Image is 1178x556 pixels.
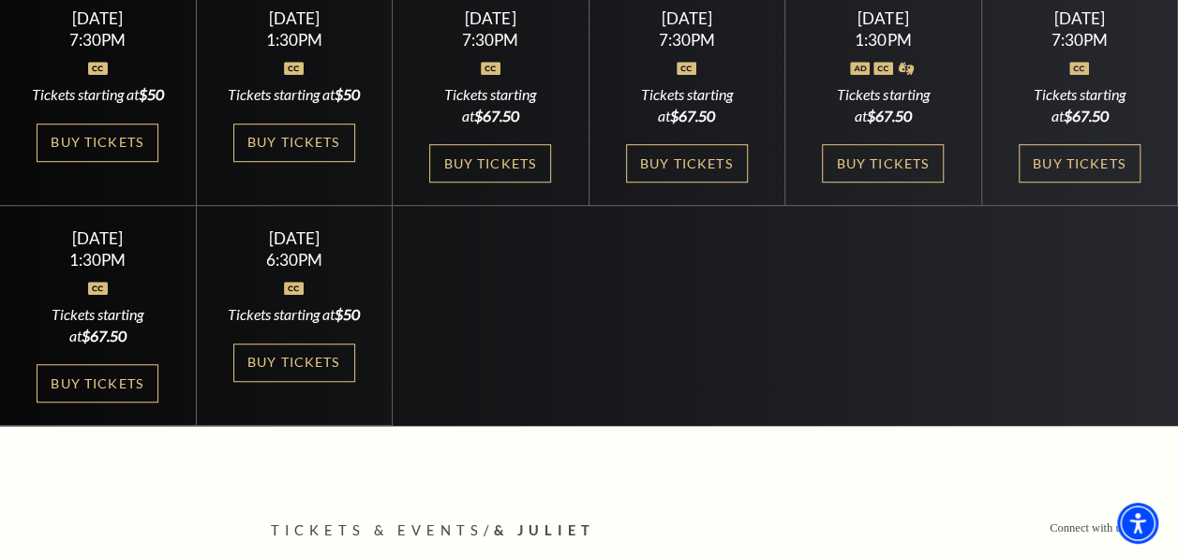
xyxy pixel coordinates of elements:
[822,144,944,183] a: Buy Tickets
[218,84,369,105] div: Tickets starting at
[415,32,566,48] div: 7:30PM
[22,228,173,248] div: [DATE]
[1117,503,1158,544] div: Accessibility Menu
[1004,32,1155,48] div: 7:30PM
[626,144,748,183] a: Buy Tickets
[670,107,715,124] span: $67.50
[1019,144,1141,183] a: Buy Tickets
[139,85,164,103] span: $50
[22,84,173,105] div: Tickets starting at
[233,344,355,382] a: Buy Tickets
[415,84,566,126] div: Tickets starting at
[474,107,519,124] span: $67.50
[493,522,594,538] span: & Juliet
[271,519,908,543] p: /
[22,304,173,346] div: Tickets starting at
[611,32,762,48] div: 7:30PM
[233,124,355,162] a: Buy Tickets
[218,32,369,48] div: 1:30PM
[1004,84,1155,126] div: Tickets starting at
[37,364,158,402] a: Buy Tickets
[808,84,959,126] div: Tickets starting at
[1063,107,1108,124] span: $67.50
[867,107,912,124] span: $67.50
[611,84,762,126] div: Tickets starting at
[271,522,484,538] span: Tickets & Events
[429,144,551,183] a: Buy Tickets
[218,252,369,268] div: 6:30PM
[218,8,369,28] div: [DATE]
[611,8,762,28] div: [DATE]
[218,304,369,325] div: Tickets starting at
[1050,519,1141,537] p: Connect with us on
[22,252,173,268] div: 1:30PM
[415,8,566,28] div: [DATE]
[22,32,173,48] div: 7:30PM
[335,305,360,323] span: $50
[218,228,369,248] div: [DATE]
[22,8,173,28] div: [DATE]
[82,327,127,344] span: $67.50
[808,8,959,28] div: [DATE]
[335,85,360,103] span: $50
[1004,8,1155,28] div: [DATE]
[37,124,158,162] a: Buy Tickets
[808,32,959,48] div: 1:30PM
